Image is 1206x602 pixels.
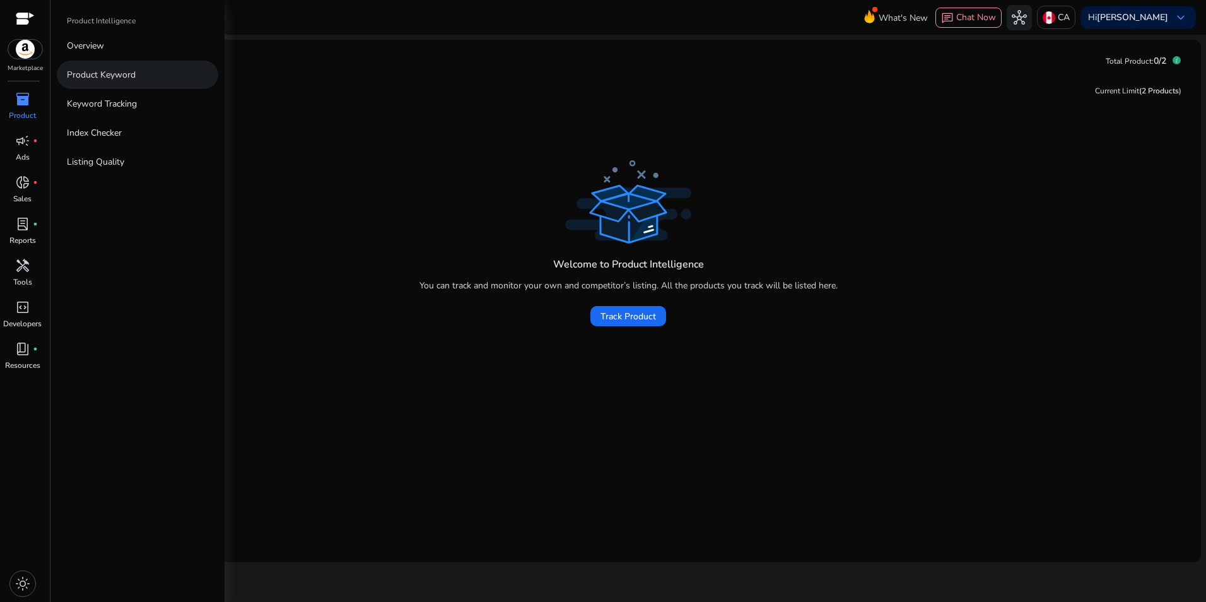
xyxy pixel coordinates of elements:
span: light_mode [15,576,30,591]
p: Marketplace [8,64,43,73]
h4: Welcome to Product Intelligence [553,259,704,271]
span: Track Product [600,310,656,323]
button: hub [1007,5,1032,30]
span: What's New [879,7,928,29]
span: lab_profile [15,216,30,232]
span: Total Product: [1106,56,1154,66]
span: keyboard_arrow_down [1173,10,1188,25]
p: Product Keyword [67,68,136,81]
span: fiber_manual_record [33,138,38,143]
span: 0/2 [1154,55,1166,67]
span: campaign [15,133,30,148]
span: Chat Now [956,11,996,23]
p: Developers [3,318,42,329]
span: fiber_manual_record [33,180,38,185]
p: Product [9,110,36,121]
span: fiber_manual_record [33,221,38,227]
p: Sales [13,193,32,204]
span: inventory_2 [15,91,30,107]
p: Reports [9,235,36,246]
span: code_blocks [15,300,30,315]
p: Listing Quality [67,155,124,168]
img: ca.svg [1043,11,1055,24]
button: chatChat Now [935,8,1002,28]
span: donut_small [15,175,30,190]
span: hub [1012,10,1027,25]
p: Overview [67,39,104,52]
p: Ads [16,151,30,163]
p: You can track and monitor your own and competitor’s listing. All the products you track will be l... [419,279,838,292]
p: Keyword Tracking [67,97,137,110]
p: Index Checker [67,126,122,139]
p: Product Intelligence [67,15,136,27]
span: (2 Products [1139,86,1179,96]
p: Tools [13,276,32,288]
span: handyman [15,258,30,273]
span: fiber_manual_record [33,346,38,351]
p: Resources [5,360,40,371]
div: Current Limit ) [1095,85,1181,97]
p: Hi [1088,13,1168,22]
b: [PERSON_NAME] [1097,11,1168,23]
span: chat [941,12,954,25]
span: book_4 [15,341,30,357]
img: track_product_dark.svg [565,160,691,244]
p: CA [1058,6,1070,28]
img: amazon.svg [8,40,42,59]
